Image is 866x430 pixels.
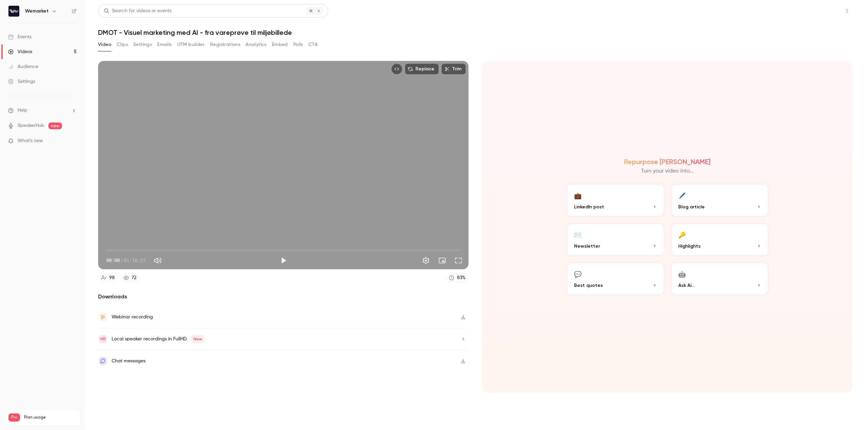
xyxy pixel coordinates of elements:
div: 🤖 [678,269,686,279]
span: Blog article [678,203,705,210]
span: LinkedIn post [574,203,604,210]
div: 72 [132,274,136,281]
div: Webinar recording [112,313,153,321]
button: Clips [117,39,128,50]
span: Ask Ai... [678,282,694,289]
button: Analytics [246,39,267,50]
a: 83% [446,273,469,282]
span: Best quotes [574,282,603,289]
span: Newsletter [574,243,600,250]
button: Settings [419,254,433,267]
div: Audience [8,63,38,70]
button: Mute [151,254,164,267]
button: Top Bar Actions [842,5,852,16]
button: Turn on miniplayer [435,254,449,267]
button: CTA [309,39,318,50]
div: Local speaker recordings in FullHD [112,335,205,343]
button: Share [810,4,836,18]
div: 🖊️ [678,190,686,201]
span: Plan usage [24,415,76,420]
a: SpeakerHub [18,122,44,129]
div: Search for videos or events [104,7,172,15]
button: Settings [133,39,152,50]
div: Events [8,33,31,40]
span: / [120,257,123,264]
p: Turn your video into... [641,167,694,175]
div: 💼 [574,190,582,201]
button: Emails [157,39,172,50]
span: new [48,122,62,129]
button: Video [98,39,111,50]
div: Chat messages [112,357,145,365]
span: New [191,335,205,343]
button: 🖊️Blog article [670,183,769,217]
button: 💬Best quotes [566,262,665,296]
button: UTM builder [177,39,205,50]
span: Highlights [678,243,701,250]
button: Full screen [452,254,465,267]
li: help-dropdown-opener [8,107,76,114]
button: Embed video [391,64,402,74]
div: Videos [8,48,32,55]
span: 00:00 [106,257,120,264]
span: Pro [8,413,20,422]
button: Play [277,254,290,267]
div: 00:00 [106,257,145,264]
button: Embed [272,39,288,50]
button: Replace [405,64,439,74]
button: Trim [441,64,466,74]
div: ✉️ [574,229,582,240]
div: 83 % [457,274,465,281]
button: 🤖Ask Ai... [670,262,769,296]
div: Settings [8,78,35,85]
button: 🔑Highlights [670,223,769,256]
button: 💼LinkedIn post [566,183,665,217]
button: ✉️Newsletter [566,223,665,256]
img: Wemarket [8,6,19,17]
div: 💬 [574,269,582,279]
iframe: Noticeable Trigger [68,138,76,144]
button: Polls [293,39,303,50]
h6: Wemarket [25,8,49,15]
a: 98 [98,273,118,282]
div: 98 [109,274,115,281]
h1: DMOT - Visuel marketing med AI - fra vareprøve til miljøbillede [98,28,852,37]
h2: Repurpose [PERSON_NAME] [624,158,710,166]
span: Help [18,107,27,114]
button: Registrations [210,39,240,50]
span: 01:18:27 [124,257,145,264]
div: 🔑 [678,229,686,240]
span: What's new [18,137,43,144]
h2: Downloads [98,293,469,301]
a: 72 [120,273,139,282]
